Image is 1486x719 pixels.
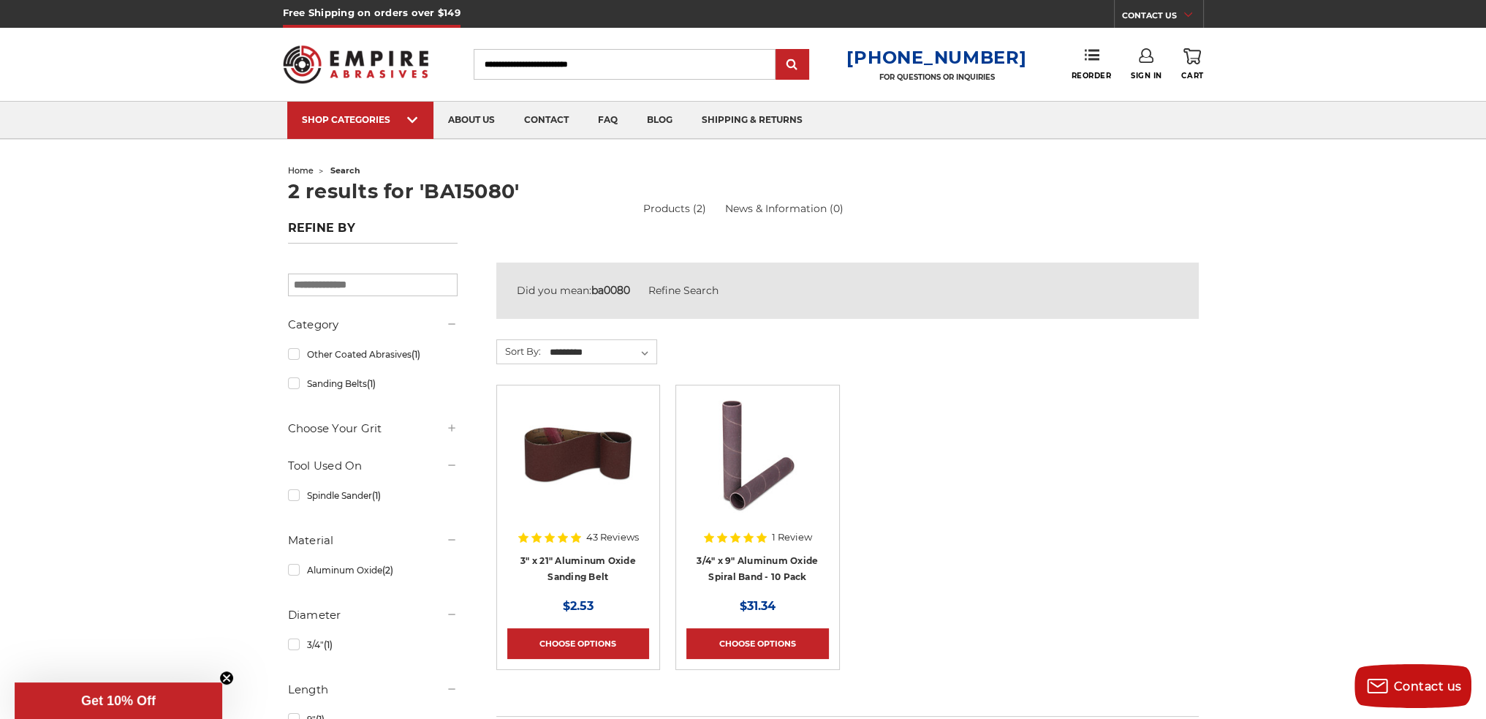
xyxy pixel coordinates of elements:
[411,349,420,360] span: (1)
[288,532,458,549] h5: Material
[724,201,843,217] a: News & Information (0)
[288,221,458,244] h5: Refine by
[507,396,649,538] a: 3" x 21" Aluminum Oxide Sanding Belt
[772,532,812,542] span: 1 Review
[302,114,419,125] div: SHOP CATEGORIES
[583,102,632,139] a: faq
[433,102,509,139] a: about us
[288,457,458,475] h5: Tool Used On
[846,47,1026,68] a: [PHONE_NUMBER]
[371,490,380,501] span: (1)
[1131,71,1162,80] span: Sign In
[382,565,393,576] span: (2)
[648,284,719,297] a: Refine Search
[547,342,656,364] select: Sort By:
[1122,7,1203,28] a: CONTACT US
[520,555,636,583] a: 3" x 21" Aluminum Oxide Sanding Belt
[219,671,234,685] button: Close teaser
[288,342,458,367] a: Other Coated Abrasives
[288,165,314,176] a: home
[591,284,630,297] strong: ba0080
[509,102,583,139] a: contact
[740,599,776,613] span: $31.34
[687,102,817,139] a: shipping & returns
[81,693,156,708] span: Get 10% Off
[288,681,458,699] h5: Length
[1181,71,1203,80] span: Cart
[15,682,222,719] div: Get 10% OffClose teaser
[520,396,637,513] img: 3" x 21" Aluminum Oxide Sanding Belt
[366,378,375,389] span: (1)
[288,606,458,624] h5: Diameter
[288,420,458,437] h5: Choose Your Grit
[686,628,828,659] a: Choose Options
[586,532,639,542] span: 43 Reviews
[288,632,458,658] a: 3/4"
[330,165,360,176] span: search
[288,371,458,396] a: Sanding Belts
[846,72,1026,82] p: FOR QUESTIONS OR INQUIRIES
[1071,48,1111,80] a: Reorder
[1071,71,1111,80] span: Reorder
[1354,664,1471,708] button: Contact us
[288,483,458,508] a: Spindle Sander
[497,340,541,362] label: Sort By:
[517,283,1178,298] div: Did you mean:
[697,555,818,583] a: 3/4" x 9" Aluminum Oxide Spiral Band - 10 Pack
[563,599,594,613] span: $2.53
[288,557,458,583] a: Aluminum Oxide
[288,181,1199,201] h1: 2 results for 'BA15080'
[778,50,807,80] input: Submit
[288,316,458,334] h5: Category
[507,628,649,659] a: Choose Options
[1181,48,1203,80] a: Cart
[283,36,429,93] img: Empire Abrasives
[686,396,828,538] a: 3/4" x 9" Spiral Bands Aluminum Oxide
[643,202,706,215] a: Products (2)
[1394,680,1462,693] span: Contact us
[632,102,687,139] a: blog
[323,639,332,650] span: (1)
[699,396,816,513] img: 3/4" x 9" Spiral Bands Aluminum Oxide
